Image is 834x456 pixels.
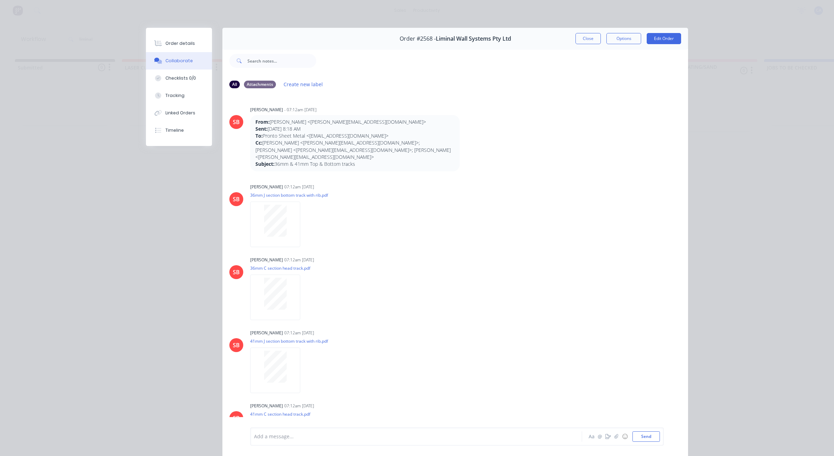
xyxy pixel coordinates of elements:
[250,107,283,113] div: [PERSON_NAME]
[284,184,314,190] div: 07:12am [DATE]
[165,40,195,47] div: Order details
[284,257,314,263] div: 07:12am [DATE]
[233,118,240,126] div: SB
[284,107,317,113] div: - 07:12am [DATE]
[146,35,212,52] button: Order details
[280,80,327,89] button: Create new label
[250,411,310,417] p: 41mm C section head track.pdf
[233,268,240,276] div: SB
[255,119,270,125] strong: From:
[436,35,511,42] span: Liminal Wall Systems Pty Ltd
[284,330,314,336] div: 07:12am [DATE]
[165,75,196,81] div: Checklists 0/0
[632,431,660,442] button: Send
[284,403,314,409] div: 07:12am [DATE]
[587,432,596,441] button: Aa
[233,195,240,203] div: SB
[255,139,262,146] strong: Cc:
[250,403,283,409] div: [PERSON_NAME]
[146,122,212,139] button: Timeline
[165,127,184,133] div: Timeline
[255,125,268,132] strong: Sent:
[146,104,212,122] button: Linked Orders
[606,33,641,44] button: Options
[647,33,681,44] button: Edit Order
[229,81,240,88] div: All
[233,414,240,422] div: SB
[165,58,193,64] div: Collaborate
[255,132,263,139] strong: To:
[621,432,629,441] button: ☺
[250,338,328,344] p: 41mm J section bottom track with rib.pdf
[244,81,276,88] div: Attachments
[250,184,283,190] div: [PERSON_NAME]
[255,119,455,168] p: [PERSON_NAME] <[PERSON_NAME][EMAIL_ADDRESS][DOMAIN_NAME]> [DATE] 8:18 AM Pronto Sheet Metal <[EMA...
[250,265,310,271] p: 36mm C section head track.pdf
[575,33,601,44] button: Close
[400,35,436,42] span: Order #2568 -
[146,87,212,104] button: Tracking
[250,257,283,263] div: [PERSON_NAME]
[247,54,316,68] input: Search notes...
[233,341,240,349] div: SB
[250,330,283,336] div: [PERSON_NAME]
[596,432,604,441] button: @
[146,70,212,87] button: Checklists 0/0
[255,161,275,167] strong: Subject:
[250,192,328,198] p: 36mm J section bottom track with rib.pdf
[165,92,185,99] div: Tracking
[165,110,195,116] div: Linked Orders
[146,52,212,70] button: Collaborate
